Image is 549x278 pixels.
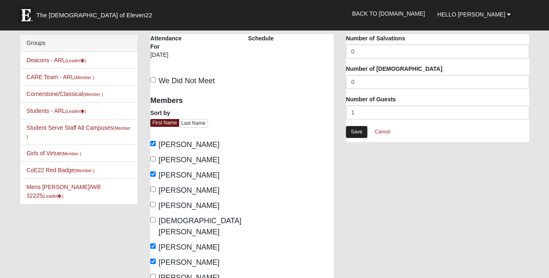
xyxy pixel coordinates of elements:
[437,11,505,18] span: Hello [PERSON_NAME]
[20,35,138,52] div: Groups
[346,126,367,138] a: Save
[150,259,156,264] input: [PERSON_NAME]
[159,217,241,236] span: [DEMOGRAPHIC_DATA][PERSON_NAME]
[179,119,208,128] a: Last Name
[65,58,86,63] small: (Leader )
[61,151,81,156] small: (Member )
[346,95,396,103] label: Number of Guests
[18,7,34,23] img: Eleven22 logo
[248,34,273,42] label: Schedule
[346,34,405,42] label: Number of Salvations
[159,171,220,179] span: [PERSON_NAME]
[26,150,81,157] a: Girls of Virtue(Member )
[369,126,396,138] a: Cancel
[26,74,94,80] a: CARE Team - ARL(Member )
[159,258,220,266] span: [PERSON_NAME]
[83,92,103,97] small: (Member )
[150,171,156,177] input: [PERSON_NAME]
[159,186,220,194] span: [PERSON_NAME]
[159,77,215,85] span: We Did Not Meet
[346,3,431,24] a: Back to [DOMAIN_NAME]
[159,156,220,164] span: [PERSON_NAME]
[26,184,100,199] a: Mens [PERSON_NAME]/Will 32225(Leader)
[14,3,178,23] a: The [DEMOGRAPHIC_DATA] of Eleven22
[150,109,170,117] label: Sort by
[159,201,220,210] span: [PERSON_NAME]
[150,34,187,51] label: Attendance For
[26,126,131,139] small: (Member )
[150,217,156,222] input: [DEMOGRAPHIC_DATA][PERSON_NAME]
[431,4,517,25] a: Hello [PERSON_NAME]
[36,11,152,19] span: The [DEMOGRAPHIC_DATA] of Eleven22
[75,168,94,173] small: (Member )
[150,202,156,207] input: [PERSON_NAME]
[150,141,156,146] input: [PERSON_NAME]
[65,109,86,114] small: (Leader )
[150,243,156,249] input: [PERSON_NAME]
[159,140,220,149] span: [PERSON_NAME]
[26,124,131,140] a: Student Serve Staff All Campuses(Member )
[150,96,236,105] h4: Members
[26,91,103,97] a: Cornerstone/Classical(Member )
[159,243,220,251] span: [PERSON_NAME]
[26,167,94,173] a: CoE22 Red Badge(Member )
[150,156,156,161] input: [PERSON_NAME]
[26,57,86,63] a: Deacons - ARL(Leader)
[26,107,86,114] a: Students - ARL(Leader)
[74,75,94,80] small: (Member )
[346,65,442,73] label: Number of [DEMOGRAPHIC_DATA]
[42,194,63,199] small: (Leader )
[150,187,156,192] input: [PERSON_NAME]
[150,77,156,82] input: We Did Not Meet
[150,119,179,127] a: First Name
[150,51,187,65] div: [DATE]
